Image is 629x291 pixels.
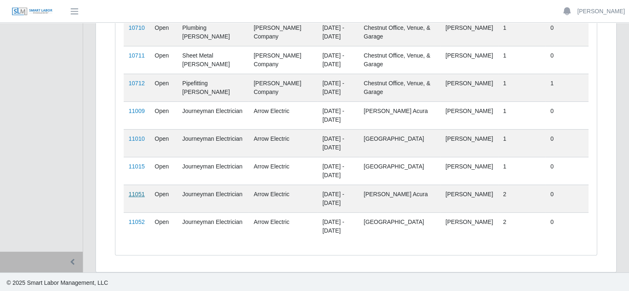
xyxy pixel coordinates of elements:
td: [DATE] - [DATE] [318,101,359,129]
img: SLM Logo [12,7,53,16]
td: Open [150,18,177,46]
td: 0 [545,185,588,212]
td: [GEOGRAPHIC_DATA] [359,212,441,240]
td: 0 [545,18,588,46]
td: [PERSON_NAME] [440,46,498,74]
td: 1 [498,74,545,101]
td: [DATE] - [DATE] [318,129,359,157]
td: [PERSON_NAME] [440,18,498,46]
td: Journeyman Electrician [177,101,249,129]
td: 1 [545,74,588,101]
td: Arrow Electric [249,157,317,185]
td: 0 [545,101,588,129]
td: Chestnut Office, Venue, & Garage [359,74,441,101]
td: [DATE] - [DATE] [318,157,359,185]
td: 0 [545,129,588,157]
td: [DATE] - [DATE] [318,18,359,46]
td: Open [150,212,177,240]
span: © 2025 Smart Labor Management, LLC [7,279,108,286]
a: 10711 [129,52,145,59]
td: Journeyman Electrician [177,212,249,240]
td: [PERSON_NAME] Company [249,46,317,74]
td: Journeyman Electrician [177,157,249,185]
td: 0 [545,212,588,240]
td: [DATE] - [DATE] [318,212,359,240]
td: 2 [498,185,545,212]
td: Chestnut Office, Venue, & Garage [359,46,441,74]
td: [PERSON_NAME] Company [249,74,317,101]
td: Open [150,74,177,101]
td: [PERSON_NAME] Acura [359,101,441,129]
td: Journeyman Electrician [177,129,249,157]
td: [PERSON_NAME] [440,157,498,185]
a: 11010 [129,135,145,142]
td: Open [150,101,177,129]
a: 10710 [129,24,145,31]
td: 1 [498,18,545,46]
td: 1 [498,157,545,185]
a: 11051 [129,191,145,197]
td: [PERSON_NAME] [440,212,498,240]
td: [GEOGRAPHIC_DATA] [359,157,441,185]
td: Plumbing [PERSON_NAME] [177,18,249,46]
a: 11015 [129,163,145,170]
td: [GEOGRAPHIC_DATA] [359,129,441,157]
td: Open [150,185,177,212]
td: [DATE] - [DATE] [318,185,359,212]
td: [PERSON_NAME] Acura [359,185,441,212]
td: [PERSON_NAME] [440,74,498,101]
td: [PERSON_NAME] [440,185,498,212]
td: 1 [498,129,545,157]
td: [PERSON_NAME] [440,101,498,129]
td: [DATE] - [DATE] [318,74,359,101]
td: Pipefitting [PERSON_NAME] [177,74,249,101]
td: Journeyman Electrician [177,185,249,212]
td: 1 [498,101,545,129]
td: [PERSON_NAME] [440,129,498,157]
td: 1 [498,46,545,74]
td: Arrow Electric [249,101,317,129]
a: 11009 [129,108,145,114]
td: 0 [545,46,588,74]
td: Chestnut Office, Venue, & Garage [359,18,441,46]
td: Open [150,157,177,185]
td: Sheet Metal [PERSON_NAME] [177,46,249,74]
a: [PERSON_NAME] [577,7,625,16]
td: Arrow Electric [249,129,317,157]
td: Open [150,129,177,157]
td: [PERSON_NAME] Company [249,18,317,46]
td: 0 [545,157,588,185]
td: Arrow Electric [249,212,317,240]
a: 11052 [129,219,145,225]
td: Open [150,46,177,74]
a: 10712 [129,80,145,87]
td: Arrow Electric [249,185,317,212]
td: 2 [498,212,545,240]
td: [DATE] - [DATE] [318,46,359,74]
